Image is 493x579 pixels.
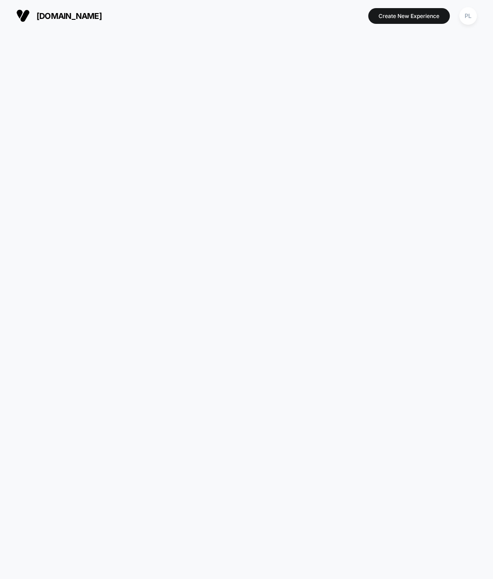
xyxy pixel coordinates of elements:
img: Visually logo [16,9,30,23]
div: PL [459,7,477,25]
span: [DOMAIN_NAME] [37,11,102,21]
button: [DOMAIN_NAME] [14,9,105,23]
button: PL [456,7,479,25]
button: Create New Experience [368,8,450,24]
